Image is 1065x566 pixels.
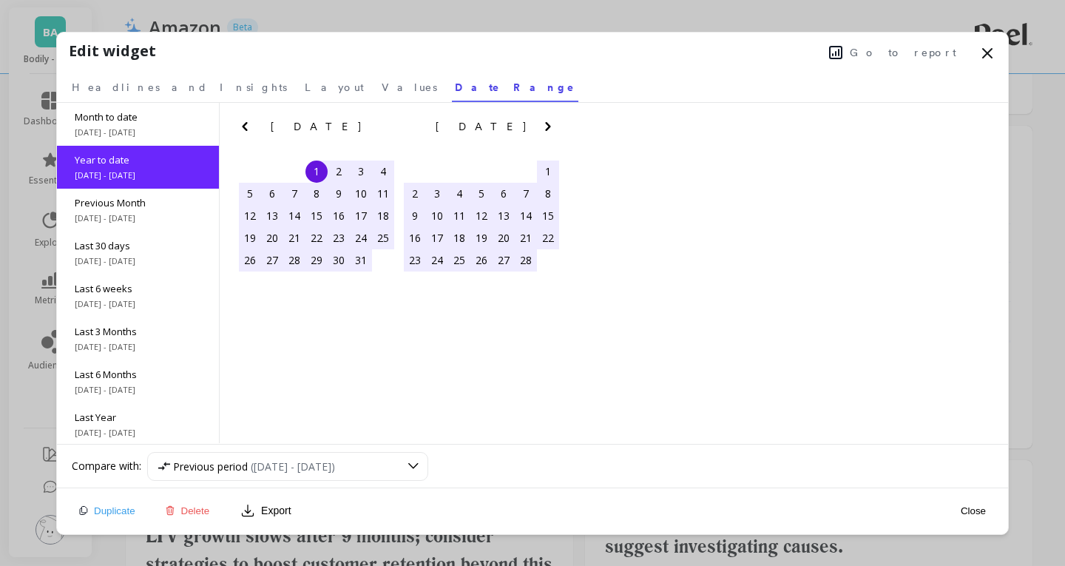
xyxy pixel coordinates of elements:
[239,161,394,272] div: month 2025-01
[448,249,470,272] div: Choose Tuesday, February 25th, 2025
[493,183,515,205] div: Choose Thursday, February 6th, 2025
[850,45,956,60] span: Go to report
[426,227,448,249] div: Choose Monday, February 17th, 2025
[236,118,260,141] button: Previous Month
[515,227,537,249] div: Choose Friday, February 21st, 2025
[251,459,335,474] span: ([DATE] - [DATE])
[515,249,537,272] div: Choose Friday, February 28th, 2025
[448,205,470,227] div: Choose Tuesday, February 11th, 2025
[448,227,470,249] div: Choose Tuesday, February 18th, 2025
[404,227,426,249] div: Choose Sunday, February 16th, 2025
[158,462,170,471] img: svg+xml;base64,PHN2ZyB3aWR0aD0iMTYiIGhlaWdodD0iMTIiIHZpZXdCb3g9IjAgMCAxNiAxMiIgZmlsbD0ibm9uZSIgeG...
[72,459,141,474] label: Compare with:
[448,183,470,205] div: Choose Tuesday, February 4th, 2025
[75,212,201,224] span: [DATE] - [DATE]
[75,341,201,353] span: [DATE] - [DATE]
[75,196,201,209] span: Previous Month
[72,80,287,95] span: Headlines and Insights
[75,325,201,338] span: Last 3 Months
[382,80,437,95] span: Values
[350,183,372,205] div: Choose Friday, January 10th, 2025
[515,183,537,205] div: Choose Friday, February 7th, 2025
[426,183,448,205] div: Choose Monday, February 3rd, 2025
[283,205,305,227] div: Choose Tuesday, January 14th, 2025
[239,205,261,227] div: Choose Sunday, January 12th, 2025
[239,183,261,205] div: Choose Sunday, January 5th, 2025
[283,227,305,249] div: Choose Tuesday, January 21st, 2025
[350,227,372,249] div: Choose Friday, January 24th, 2025
[239,249,261,272] div: Choose Sunday, January 26th, 2025
[283,249,305,272] div: Choose Tuesday, January 28th, 2025
[283,183,305,205] div: Choose Tuesday, January 7th, 2025
[537,227,559,249] div: Choose Saturday, February 22nd, 2025
[372,161,394,183] div: Choose Saturday, January 4th, 2025
[401,118,425,141] button: Previous Month
[426,249,448,272] div: Choose Monday, February 24th, 2025
[69,68,996,102] nav: Tabs
[404,183,426,205] div: Choose Sunday, February 2nd, 2025
[372,205,394,227] div: Choose Saturday, January 18th, 2025
[160,505,214,517] button: Delete
[470,227,493,249] div: Choose Wednesday, February 19th, 2025
[470,183,493,205] div: Choose Wednesday, February 5th, 2025
[537,183,559,205] div: Choose Saturday, February 8th, 2025
[537,161,559,183] div: Choose Saturday, February 1st, 2025
[305,161,328,183] div: Choose Wednesday, January 1st, 2025
[75,153,201,166] span: Year to date
[328,161,350,183] div: Choose Thursday, January 2nd, 2025
[305,227,328,249] div: Choose Wednesday, January 22nd, 2025
[436,121,528,132] span: [DATE]
[173,459,248,474] span: Previous period
[537,205,559,227] div: Choose Saturday, February 15th, 2025
[372,227,394,249] div: Choose Saturday, January 25th, 2025
[350,161,372,183] div: Choose Friday, January 3rd, 2025
[271,121,363,132] span: [DATE]
[825,43,961,62] button: Go to report
[426,205,448,227] div: Choose Monday, February 10th, 2025
[261,205,283,227] div: Choose Monday, January 13th, 2025
[305,183,328,205] div: Choose Wednesday, January 8th, 2025
[69,40,156,62] h1: Edit widget
[305,205,328,227] div: Choose Wednesday, January 15th, 2025
[328,227,350,249] div: Choose Thursday, January 23rd, 2025
[79,506,88,515] img: duplicate icon
[261,249,283,272] div: Choose Monday, January 27th, 2025
[75,505,140,517] button: Duplicate
[539,118,563,141] button: Next Month
[956,505,990,517] button: Close
[75,368,201,381] span: Last 6 Months
[404,205,426,227] div: Choose Sunday, February 9th, 2025
[493,205,515,227] div: Choose Thursday, February 13th, 2025
[75,169,201,181] span: [DATE] - [DATE]
[75,239,201,252] span: Last 30 days
[328,205,350,227] div: Choose Thursday, January 16th, 2025
[470,249,493,272] div: Choose Wednesday, February 26th, 2025
[455,80,575,95] span: Date Range
[75,411,201,424] span: Last Year
[470,205,493,227] div: Choose Wednesday, February 12th, 2025
[350,205,372,227] div: Choose Friday, January 17th, 2025
[372,183,394,205] div: Choose Saturday, January 11th, 2025
[181,505,210,516] span: Delete
[374,118,398,141] button: Next Month
[75,298,201,310] span: [DATE] - [DATE]
[515,205,537,227] div: Choose Friday, February 14th, 2025
[75,427,201,439] span: [DATE] - [DATE]
[261,227,283,249] div: Choose Monday, January 20th, 2025
[350,249,372,272] div: Choose Friday, January 31st, 2025
[75,255,201,267] span: [DATE] - [DATE]
[328,249,350,272] div: Choose Thursday, January 30th, 2025
[75,282,201,295] span: Last 6 weeks
[94,505,135,516] span: Duplicate
[75,127,201,138] span: [DATE] - [DATE]
[75,110,201,124] span: Month to date
[261,183,283,205] div: Choose Monday, January 6th, 2025
[239,227,261,249] div: Choose Sunday, January 19th, 2025
[404,249,426,272] div: Choose Sunday, February 23rd, 2025
[493,249,515,272] div: Choose Thursday, February 27th, 2025
[305,249,328,272] div: Choose Wednesday, January 29th, 2025
[493,227,515,249] div: Choose Thursday, February 20th, 2025
[234,499,297,522] button: Export
[305,80,364,95] span: Layout
[404,161,559,272] div: month 2025-02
